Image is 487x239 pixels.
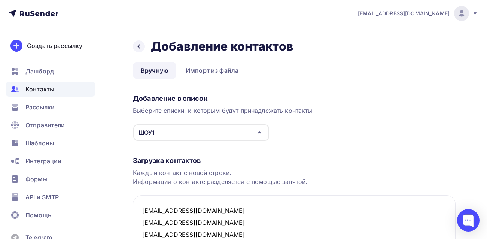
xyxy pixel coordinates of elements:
[151,39,293,54] h2: Добавление контактов
[25,211,51,220] span: Помощь
[6,82,95,97] a: Контакты
[25,85,54,94] span: Контакты
[6,64,95,79] a: Дашборд
[358,6,478,21] a: [EMAIL_ADDRESS][DOMAIN_NAME]
[25,103,55,112] span: Рассылки
[25,121,65,130] span: Отправители
[358,10,450,17] span: [EMAIL_ADDRESS][DOMAIN_NAME]
[6,172,95,187] a: Формы
[27,41,82,50] div: Создать рассылку
[6,118,95,133] a: Отправители
[133,168,456,186] div: Каждый контакт с новой строки. Информация о контакте разделяется с помощью запятой.
[25,67,54,76] span: Дашборд
[25,175,48,184] span: Формы
[25,139,54,148] span: Шаблоны
[133,124,270,141] button: ШОУ1
[25,193,59,202] span: API и SMTP
[139,128,155,137] div: ШОУ1
[133,62,176,79] a: Вручную
[6,136,95,151] a: Шаблоны
[133,106,456,115] div: Выберите списки, к которым будут принадлежать контакты
[6,100,95,115] a: Рассылки
[133,156,456,165] div: Загрузка контактов
[25,157,61,166] span: Интеграции
[178,62,246,79] a: Импорт из файла
[133,94,456,103] div: Добавление в список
